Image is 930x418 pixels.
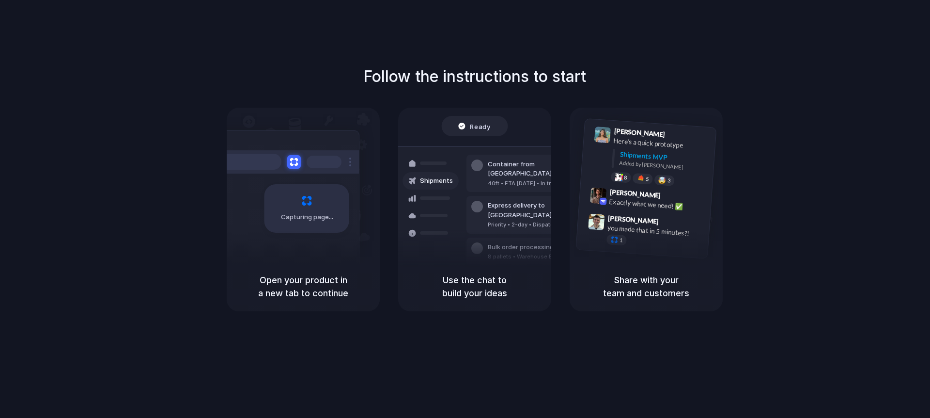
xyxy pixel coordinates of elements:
[488,253,578,261] div: 8 pallets • Warehouse B • Packed
[646,177,649,182] span: 5
[609,196,706,213] div: Exactly what we need! ✅
[658,177,666,184] div: 🤯
[488,160,592,178] div: Container from [GEOGRAPHIC_DATA]
[281,212,335,222] span: Capturing page
[238,273,368,300] h5: Open your product in a new tab to continue
[607,223,704,239] div: you made that in 5 minutes?!
[613,136,710,152] div: Here's a quick prototype
[668,130,688,142] span: 9:41 AM
[488,201,592,220] div: Express delivery to [GEOGRAPHIC_DATA]
[488,179,592,188] div: 40ft • ETA [DATE] • In transit
[363,65,586,88] h1: Follow the instructions to start
[614,126,665,140] span: [PERSON_NAME]
[609,187,661,201] span: [PERSON_NAME]
[662,217,682,229] span: 9:47 AM
[488,242,578,252] div: Bulk order processing
[620,238,623,243] span: 1
[410,273,540,300] h5: Use the chat to build your ideas
[420,176,453,186] span: Shipments
[581,273,711,300] h5: Share with your team and customers
[608,212,659,226] span: [PERSON_NAME]
[620,149,709,165] div: Shipments MVP
[664,191,683,203] span: 9:42 AM
[470,121,491,131] span: Ready
[624,175,627,180] span: 8
[488,221,592,229] div: Priority • 2-day • Dispatched
[619,159,708,173] div: Added by [PERSON_NAME]
[667,178,671,183] span: 3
